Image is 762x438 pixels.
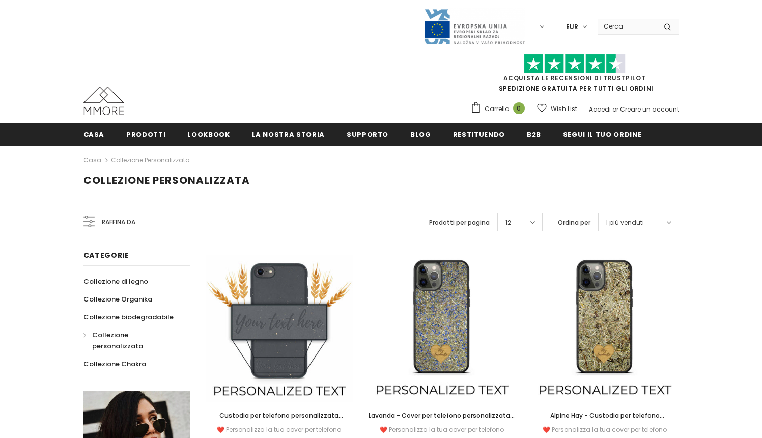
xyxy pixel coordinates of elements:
[429,217,490,228] label: Prodotti per pagina
[606,217,644,228] span: I più venduti
[126,123,165,146] a: Prodotti
[126,130,165,140] span: Prodotti
[347,130,388,140] span: supporto
[410,123,431,146] a: Blog
[598,19,656,34] input: Search Site
[369,411,515,431] span: Lavanda - Cover per telefono personalizzata - Regalo personalizzato
[453,130,505,140] span: Restituendo
[252,130,325,140] span: La nostra storia
[589,105,611,114] a: Accedi
[531,410,679,421] a: Alpine Hay - Custodia per telefono personalizzata - Regalo personalizzato
[219,411,343,431] span: Custodia per telefono personalizzata biodegradabile - nera
[83,359,146,369] span: Collezione Chakra
[513,102,525,114] span: 0
[485,104,509,114] span: Carrello
[620,105,679,114] a: Creare un account
[102,216,135,228] span: Raffina da
[453,123,505,146] a: Restituendo
[503,74,646,83] a: Acquista le recensioni di TrustPilot
[527,130,541,140] span: B2B
[83,326,179,355] a: Collezione personalizzata
[424,22,525,31] a: Javni Razpis
[551,104,577,114] span: Wish List
[368,410,516,421] a: Lavanda - Cover per telefono personalizzata - Regalo personalizzato
[83,355,146,373] a: Collezione Chakra
[92,330,143,351] span: Collezione personalizzata
[537,100,577,118] a: Wish List
[470,101,530,117] a: Carrello 0
[505,217,511,228] span: 12
[566,22,578,32] span: EUR
[543,411,667,431] span: Alpine Hay - Custodia per telefono personalizzata - Regalo personalizzato
[83,294,152,304] span: Collezione Organika
[524,54,626,74] img: Fidati di Pilot Stars
[83,123,105,146] a: Casa
[252,123,325,146] a: La nostra storia
[111,156,190,165] a: Collezione personalizzata
[563,123,641,146] a: Segui il tuo ordine
[187,123,230,146] a: Lookbook
[83,277,148,286] span: Collezione di legno
[83,312,174,322] span: Collezione biodegradabile
[83,87,124,115] img: Casi MMORE
[527,123,541,146] a: B2B
[83,272,148,290] a: Collezione di legno
[83,130,105,140] span: Casa
[83,250,129,260] span: Categorie
[206,410,353,421] a: Custodia per telefono personalizzata biodegradabile - nera
[83,308,174,326] a: Collezione biodegradabile
[347,123,388,146] a: supporto
[410,130,431,140] span: Blog
[187,130,230,140] span: Lookbook
[563,130,641,140] span: Segui il tuo ordine
[83,154,101,167] a: Casa
[558,217,590,228] label: Ordina per
[83,173,250,187] span: Collezione personalizzata
[424,8,525,45] img: Javni Razpis
[612,105,618,114] span: or
[470,59,679,93] span: SPEDIZIONE GRATUITA PER TUTTI GLI ORDINI
[83,290,152,308] a: Collezione Organika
